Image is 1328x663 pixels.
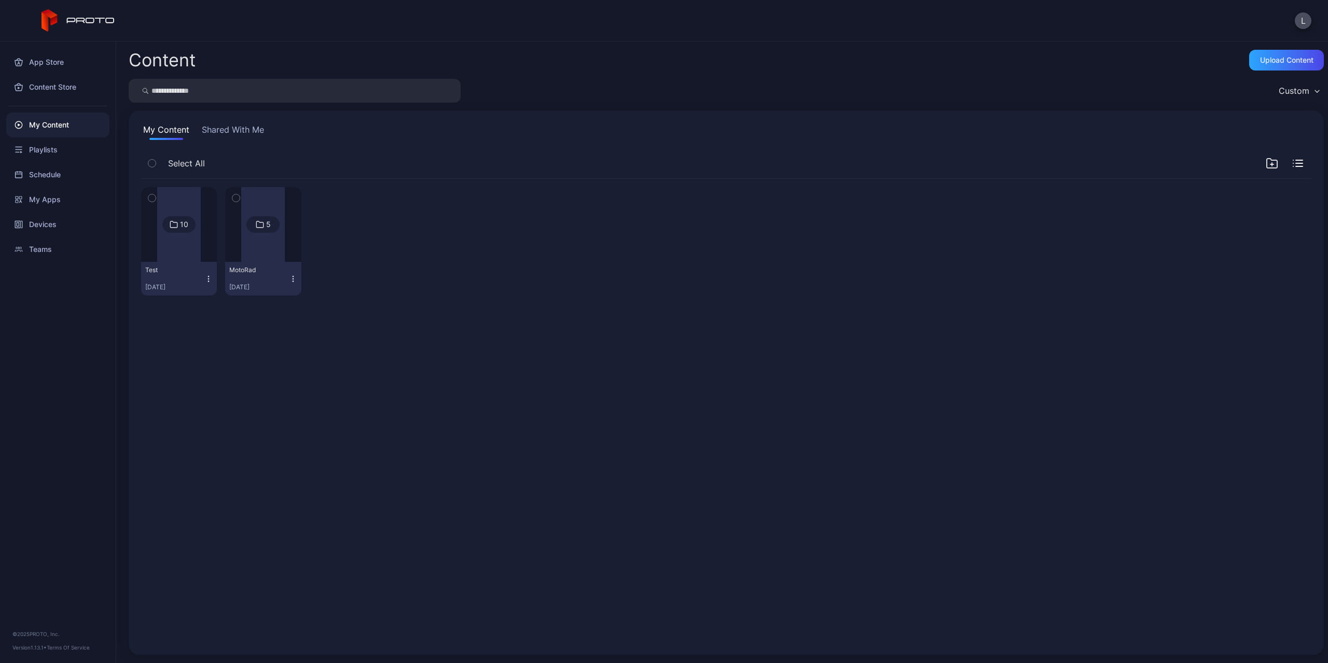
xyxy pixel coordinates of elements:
div: Test [145,266,202,274]
button: Test[DATE] [141,262,217,295]
button: Shared With Me [200,123,266,140]
button: My Content [141,123,191,140]
a: Playlists [6,137,109,162]
div: [DATE] [145,283,204,291]
span: Version 1.13.1 • [12,644,47,651]
div: [DATE] [229,283,288,291]
a: Terms Of Service [47,644,90,651]
a: Devices [6,212,109,237]
div: 10 [180,220,188,229]
div: MotoRad [229,266,286,274]
button: Custom [1274,79,1324,103]
a: Teams [6,237,109,262]
div: © 2025 PROTO, Inc. [12,630,103,638]
a: Schedule [6,162,109,187]
span: Select All [168,157,205,170]
button: Upload Content [1249,50,1324,70]
a: Content Store [6,75,109,100]
a: App Store [6,50,109,75]
div: 5 [266,220,271,229]
button: L [1295,12,1311,29]
a: My Apps [6,187,109,212]
a: My Content [6,112,109,137]
button: MotoRad[DATE] [225,262,301,295]
div: Custom [1279,86,1309,96]
div: Upload Content [1260,56,1313,64]
div: Content [129,51,196,69]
